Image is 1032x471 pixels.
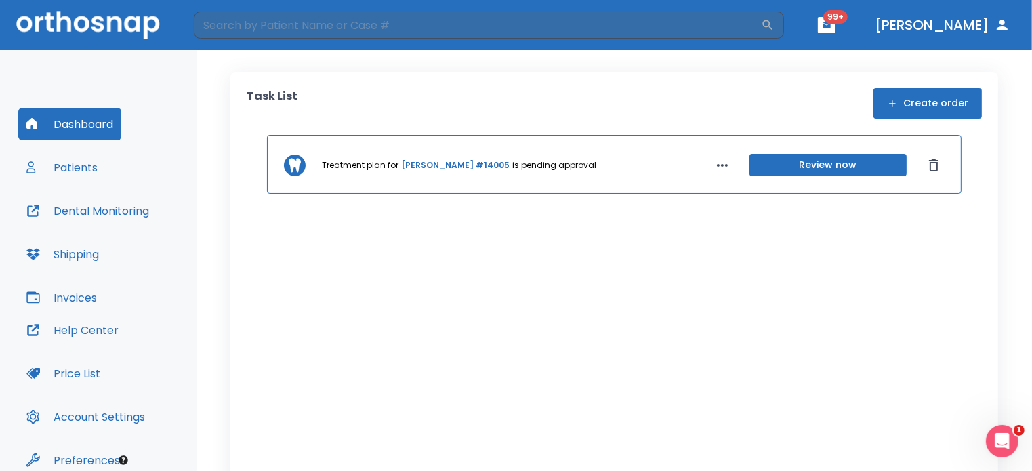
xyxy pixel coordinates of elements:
[18,401,153,433] button: Account Settings
[16,11,160,39] img: Orthosnap
[18,281,105,314] button: Invoices
[18,194,157,227] button: Dental Monitoring
[869,13,1016,37] button: [PERSON_NAME]
[749,154,907,176] button: Review now
[823,10,848,24] span: 99+
[18,151,106,184] button: Patients
[18,108,121,140] button: Dashboard
[512,159,596,171] p: is pending approval
[322,159,398,171] p: Treatment plan for
[247,88,297,119] p: Task List
[873,88,982,119] button: Create order
[18,238,107,270] button: Shipping
[18,357,108,390] button: Price List
[18,314,127,346] button: Help Center
[117,454,129,466] div: Tooltip anchor
[986,425,1018,457] iframe: Intercom live chat
[401,159,510,171] a: [PERSON_NAME] #14005
[923,155,945,176] button: Dismiss
[194,12,761,39] input: Search by Patient Name or Case #
[1014,425,1025,436] span: 1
